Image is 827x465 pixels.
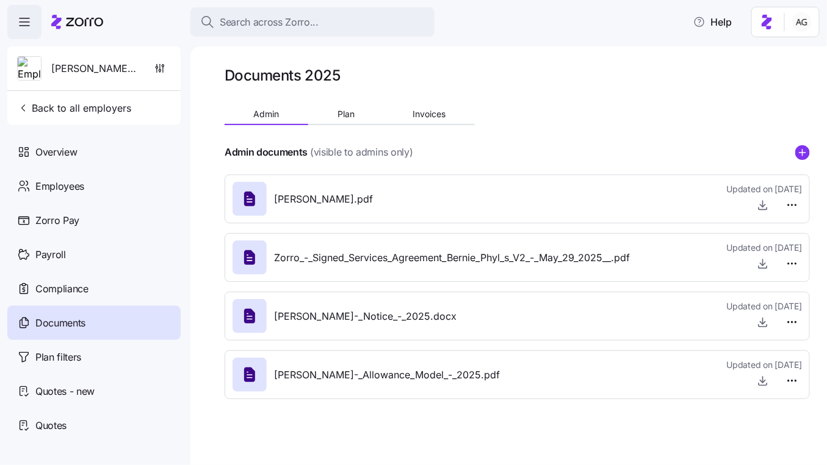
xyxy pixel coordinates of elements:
[35,418,67,433] span: Quotes
[338,110,355,118] span: Plan
[35,315,85,331] span: Documents
[274,367,500,383] span: [PERSON_NAME]-_Allowance_Model_-_2025.pdf
[274,250,630,265] span: Zorro_-_Signed_Services_Agreement_Bernie_Phyl_s_V2_-_May_29_2025__.pdf
[51,61,139,76] span: [PERSON_NAME] and [PERSON_NAME]'s Furniture
[225,66,340,85] h1: Documents 2025
[727,183,802,195] span: Updated on [DATE]
[7,306,181,340] a: Documents
[795,145,810,160] svg: add icon
[254,110,280,118] span: Admin
[727,242,802,254] span: Updated on [DATE]
[7,135,181,169] a: Overview
[727,359,802,371] span: Updated on [DATE]
[7,169,181,203] a: Employees
[7,340,181,374] a: Plan filters
[190,7,435,37] button: Search across Zorro...
[693,15,732,29] span: Help
[12,96,136,120] button: Back to all employers
[225,145,308,159] h4: Admin documents
[684,10,742,34] button: Help
[274,309,457,324] span: [PERSON_NAME]-_Notice_-_2025.docx
[18,57,41,81] img: Employer logo
[7,374,181,408] a: Quotes - new
[413,110,446,118] span: Invoices
[35,384,95,399] span: Quotes - new
[35,179,84,194] span: Employees
[35,213,79,228] span: Zorro Pay
[7,203,181,237] a: Zorro Pay
[7,272,181,306] a: Compliance
[35,350,81,365] span: Plan filters
[792,12,812,32] img: 5fc55c57e0610270ad857448bea2f2d5
[727,300,802,312] span: Updated on [DATE]
[274,192,373,207] span: [PERSON_NAME].pdf
[310,145,413,160] span: (visible to admins only)
[220,15,319,30] span: Search across Zorro...
[7,408,181,442] a: Quotes
[35,145,77,160] span: Overview
[7,237,181,272] a: Payroll
[35,247,66,262] span: Payroll
[35,281,88,297] span: Compliance
[17,101,131,115] span: Back to all employers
